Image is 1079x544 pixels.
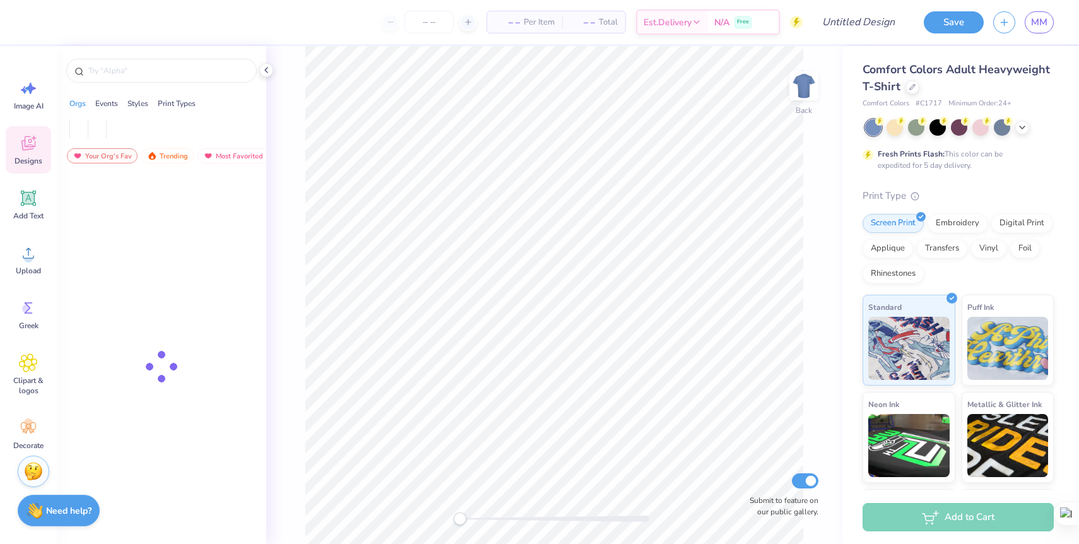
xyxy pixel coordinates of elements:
[203,151,213,160] img: most_fav.gif
[878,148,1033,171] div: This color can be expedited for 5 day delivery.
[127,98,148,109] div: Styles
[13,441,44,451] span: Decorate
[743,495,818,517] label: Submit to feature on our public gallery.
[863,214,924,233] div: Screen Print
[69,98,86,109] div: Orgs
[916,98,942,109] span: # C1717
[15,156,42,166] span: Designs
[599,16,618,29] span: Total
[87,64,249,77] input: Try "Alpha"
[737,18,749,27] span: Free
[67,148,138,163] div: Your Org's Fav
[928,214,988,233] div: Embroidery
[19,321,38,331] span: Greek
[16,266,41,276] span: Upload
[967,398,1042,411] span: Metallic & Glitter Ink
[796,105,812,116] div: Back
[8,375,49,396] span: Clipart & logos
[924,11,984,33] button: Save
[967,300,994,314] span: Puff Ink
[158,98,196,109] div: Print Types
[878,149,945,159] strong: Fresh Prints Flash:
[868,414,950,477] img: Neon Ink
[570,16,595,29] span: – –
[46,505,91,517] strong: Need help?
[971,239,1006,258] div: Vinyl
[714,16,729,29] span: N/A
[404,11,454,33] input: – –
[1031,15,1047,30] span: MM
[73,151,83,160] img: most_fav.gif
[967,414,1049,477] img: Metallic & Glitter Ink
[868,398,899,411] span: Neon Ink
[868,317,950,380] img: Standard
[95,98,118,109] div: Events
[147,151,157,160] img: trending.gif
[14,101,44,111] span: Image AI
[868,300,902,314] span: Standard
[141,148,194,163] div: Trending
[524,16,555,29] span: Per Item
[967,317,1049,380] img: Puff Ink
[495,16,520,29] span: – –
[991,214,1052,233] div: Digital Print
[863,98,909,109] span: Comfort Colors
[863,239,913,258] div: Applique
[812,9,905,35] input: Untitled Design
[13,211,44,221] span: Add Text
[863,189,1054,203] div: Print Type
[863,62,1050,94] span: Comfort Colors Adult Heavyweight T-Shirt
[1025,11,1054,33] a: MM
[198,148,269,163] div: Most Favorited
[863,264,924,283] div: Rhinestones
[454,512,466,525] div: Accessibility label
[1010,239,1040,258] div: Foil
[644,16,692,29] span: Est. Delivery
[917,239,967,258] div: Transfers
[791,73,817,98] img: Back
[948,98,1011,109] span: Minimum Order: 24 +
